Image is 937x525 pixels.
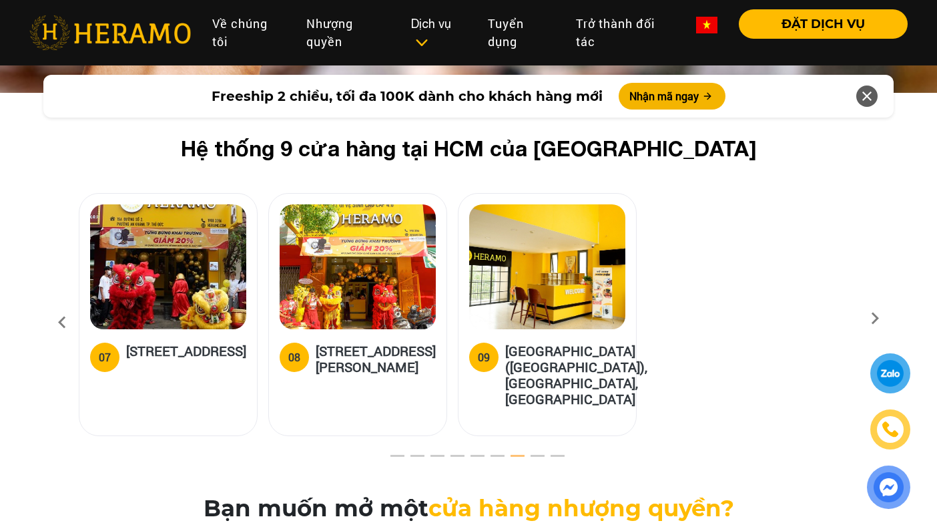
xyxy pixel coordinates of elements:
[502,453,515,466] button: 7
[442,453,455,466] button: 4
[522,453,535,466] button: 8
[428,495,734,522] span: cửa hàng nhượng quyền?
[414,36,428,49] img: subToggleIcon
[126,343,246,369] h5: [STREET_ADDRESS]
[542,453,555,466] button: 9
[505,343,647,407] h5: [GEOGRAPHIC_DATA] ([GEOGRAPHIC_DATA]), [GEOGRAPHIC_DATA], [GEOGRAPHIC_DATA]
[462,453,475,466] button: 5
[739,9,908,39] button: ĐẶT DỊCH VỤ
[478,349,490,365] div: 09
[469,204,625,329] img: heramo-parc-villa-dai-phuoc-island-dong-nai
[280,204,436,329] img: heramo-398-duong-hoang-dieu-phuong-2-quan-4
[881,420,900,439] img: phone-icon
[316,343,436,375] h5: [STREET_ADDRESS][PERSON_NAME]
[411,15,466,51] div: Dịch vụ
[402,453,415,466] button: 2
[872,411,908,448] a: phone-icon
[382,453,395,466] button: 1
[212,86,603,106] span: Freeship 2 chiều, tối đa 100K dành cho khách hàng mới
[100,136,837,161] h2: Hệ thống 9 cửa hàng tại HCM của [GEOGRAPHIC_DATA]
[99,349,111,365] div: 07
[204,495,734,522] h3: Bạn muốn mở một
[296,9,400,56] a: Nhượng quyền
[477,9,565,56] a: Tuyển dụng
[288,349,300,365] div: 08
[696,17,717,33] img: vn-flag.png
[29,15,191,50] img: heramo-logo.png
[728,18,908,30] a: ĐẶT DỊCH VỤ
[202,9,295,56] a: Về chúng tôi
[565,9,685,56] a: Trở thành đối tác
[482,453,495,466] button: 6
[619,83,725,110] button: Nhận mã ngay
[422,453,435,466] button: 3
[90,204,246,329] img: heramo-15a-duong-so-2-phuong-an-khanh-thu-duc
